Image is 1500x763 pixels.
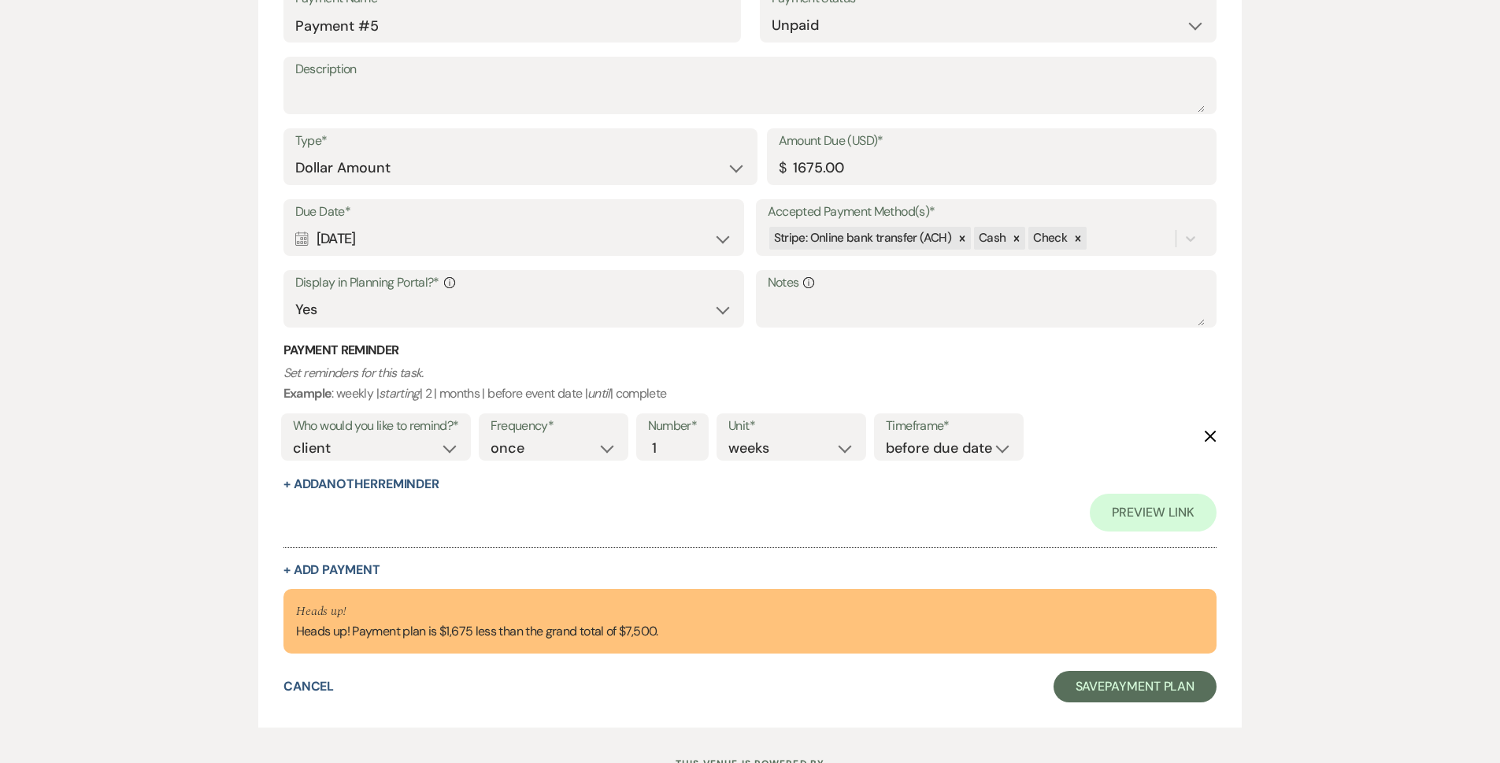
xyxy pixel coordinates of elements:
label: Amount Due (USD)* [779,130,1206,153]
a: Preview Link [1090,494,1217,532]
label: Due Date* [295,201,733,224]
div: [DATE] [295,224,733,254]
h3: Payment Reminder [283,342,1217,359]
button: + Add Payment [283,564,380,576]
span: Check [1033,230,1067,246]
span: Stripe: Online bank transfer (ACH) [774,230,951,246]
i: until [587,385,610,402]
label: Unit* [728,415,854,438]
i: starting [379,385,420,402]
label: Timeframe* [886,415,1012,438]
span: Cash [979,230,1006,246]
label: Display in Planning Portal?* [295,272,733,294]
div: Heads up! Payment plan is $1,675 less than the grand total of $7,500. [296,602,658,641]
p: Heads up! [296,602,658,622]
label: Who would you like to remind?* [293,415,459,438]
label: Frequency* [491,415,617,438]
button: + AddAnotherReminder [283,478,439,491]
b: Example [283,385,332,402]
p: : weekly | | 2 | months | before event date | | complete [283,363,1217,403]
label: Accepted Payment Method(s)* [768,201,1206,224]
div: $ [779,157,786,179]
button: Cancel [283,680,335,693]
label: Description [295,58,1206,81]
label: Type* [295,130,746,153]
label: Notes [768,272,1206,294]
i: Set reminders for this task. [283,365,424,381]
button: SavePayment Plan [1054,671,1217,702]
label: Number* [648,415,698,438]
